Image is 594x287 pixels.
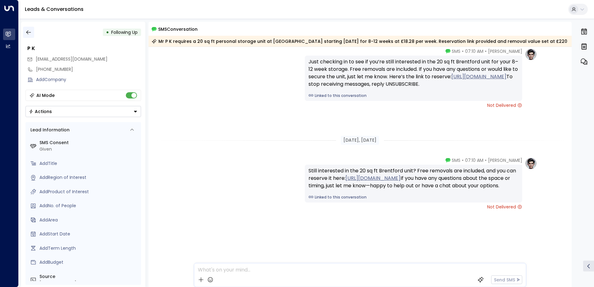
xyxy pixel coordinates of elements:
span: SMS Conversation [158,25,198,33]
span: SMS [452,48,460,54]
span: Not Delivered [487,102,522,108]
a: [URL][DOMAIN_NAME] [451,73,506,80]
div: Still interested in the 20 sq ft Brentford unit? Free removals are included, and you can reserve ... [308,167,519,189]
div: Lead Information [28,127,70,133]
label: Source [39,273,139,280]
div: AddStart Date [39,231,139,237]
span: SMS [452,157,460,163]
div: AddProduct of Interest [39,189,139,195]
span: 07:10 AM [465,157,483,163]
span: Not Delivered [487,204,522,210]
span: [PERSON_NAME] [488,48,522,54]
div: [DATE], [DATE] [341,136,379,145]
div: [PHONE_NUMBER] [39,280,139,286]
span: pkgarms@gmail.com [36,56,107,62]
a: Linked to this conversation [308,93,519,98]
span: • [462,48,464,54]
div: • [106,27,109,38]
button: Actions [25,106,141,117]
a: Linked to this conversation [308,194,519,200]
span: Following Up [111,29,138,35]
div: AddTerm Length [39,245,139,252]
div: AddRegion of Interest [39,174,139,181]
span: [PERSON_NAME] [488,157,522,163]
div: Given [39,146,139,153]
div: AddTitle [39,160,139,167]
img: profile-logo.png [525,157,537,170]
div: AddArea [39,217,139,223]
label: SMS Consent [39,139,139,146]
img: profile-logo.png [525,48,537,61]
div: AI Mode [36,92,55,98]
div: Just checking in to see if you’re still interested in the 20 sq ft Brentford unit for your 8–12 w... [308,58,519,88]
span: • [462,157,464,163]
span: [EMAIL_ADDRESS][DOMAIN_NAME] [36,56,107,62]
div: AddBudget [39,259,139,266]
a: [URL][DOMAIN_NAME] [345,175,400,182]
div: [PHONE_NUMBER] [36,66,141,73]
a: Leads & Conversations [25,6,84,13]
span: • [485,157,487,163]
span: • [485,48,487,54]
div: AddCompany [36,76,141,83]
div: AddNo. of People [39,203,139,209]
span: 07:10 AM [465,48,483,54]
div: Actions [29,109,52,114]
div: Mr P K requires a 20 sq ft personal storage unit at [GEOGRAPHIC_DATA] starting [DATE] for 8-12 we... [152,38,567,44]
div: Button group with a nested menu [25,106,141,117]
div: P K [27,45,141,52]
